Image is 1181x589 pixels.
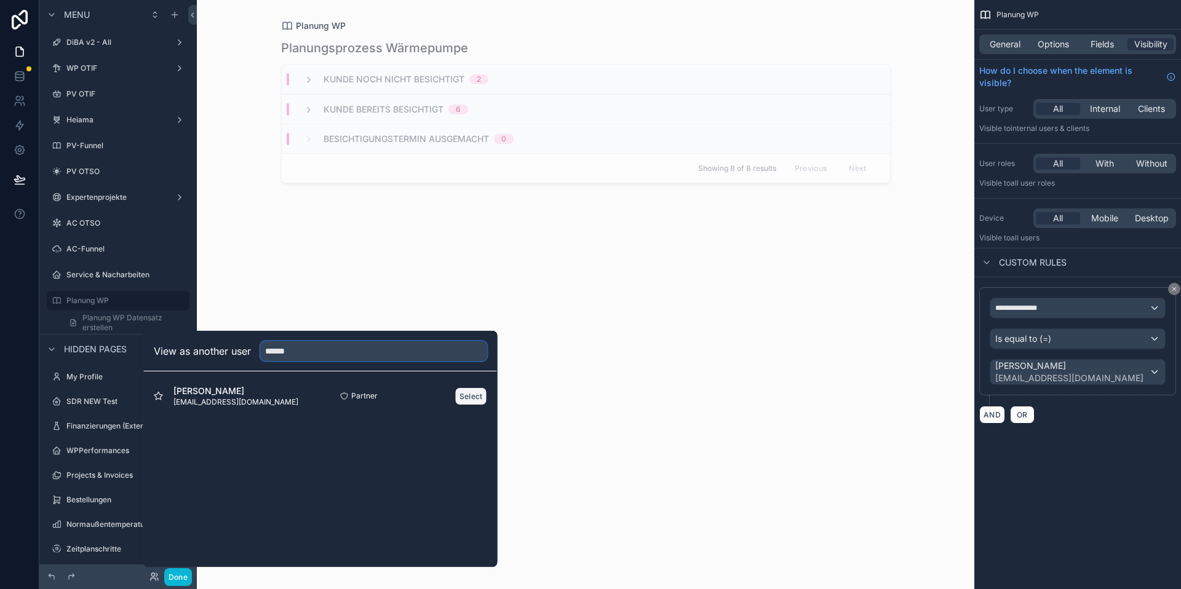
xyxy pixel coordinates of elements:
[979,233,1176,243] p: Visible to
[47,136,189,156] a: PV-Funnel
[1011,124,1089,133] span: Internal users & clients
[1011,178,1055,188] span: All user roles
[164,568,192,586] button: Done
[1138,103,1165,115] span: Clients
[47,465,189,485] a: Projects & Invoices
[1014,410,1030,419] span: OR
[47,392,189,411] a: SDR NEW Test
[995,360,1143,372] span: [PERSON_NAME]
[979,178,1176,188] p: Visible to
[47,58,189,78] a: WP OTIF
[979,65,1161,89] span: How do I choose when the element is visible?
[1053,212,1063,224] span: All
[47,441,189,461] a: WPPerformances
[47,84,189,104] a: PV OTIF
[66,63,170,73] label: WP OTIF
[995,333,1051,345] span: Is equal to (=)
[66,167,187,176] label: PV OTSO
[66,89,187,99] label: PV OTIF
[66,397,187,406] label: SDR NEW Test
[47,33,189,52] a: DiBA v2 - All
[990,359,1166,385] button: [PERSON_NAME][EMAIL_ADDRESS][DOMAIN_NAME]
[999,256,1067,269] span: Custom rules
[1090,103,1120,115] span: Internal
[455,387,487,405] button: Select
[66,544,187,554] label: Zeitplanschritte
[990,328,1166,349] button: Is equal to (=)
[1053,157,1063,170] span: All
[47,265,189,285] a: Service & Nacharbeiten
[979,104,1028,114] label: User type
[1091,38,1114,50] span: Fields
[47,490,189,510] a: Bestellungen
[995,372,1143,384] span: [EMAIL_ADDRESS][DOMAIN_NAME]
[996,10,1039,20] span: Planung WP
[66,421,187,431] label: Finanzierungen (Extern)
[66,218,187,228] label: AC OTSO
[1134,38,1167,50] span: Visibility
[62,313,189,333] a: Planung WP Datensatz erstellen
[47,239,189,259] a: AC-Funnel
[47,213,189,233] a: AC OTSO
[979,159,1028,168] label: User roles
[66,470,187,480] label: Projects & Invoices
[47,162,189,181] a: PV OTSO
[1136,157,1167,170] span: Without
[979,124,1176,133] p: Visible to
[1135,212,1169,224] span: Desktop
[66,141,187,151] label: PV-Funnel
[66,495,187,505] label: Bestellungen
[66,192,170,202] label: Expertenprojekte
[47,416,189,436] a: Finanzierungen (Extern)
[979,65,1176,89] a: How do I choose when the element is visible?
[47,291,189,310] a: Planung WP
[1091,212,1118,224] span: Mobile
[64,343,127,355] span: Hidden pages
[979,213,1028,223] label: Device
[1010,406,1035,424] button: OR
[990,38,1020,50] span: General
[173,385,298,397] span: [PERSON_NAME]
[154,344,251,358] h2: View as another user
[64,9,90,21] span: Menu
[1038,38,1069,50] span: Options
[47,539,189,559] a: Zeitplanschritte
[66,296,182,306] label: Planung WP
[1096,157,1114,170] span: With
[351,391,378,401] span: Partner
[66,520,187,529] label: Normaußentemperaturen
[47,367,189,387] a: My Profile
[1011,233,1040,242] span: all users
[66,38,170,47] label: DiBA v2 - All
[66,446,187,456] label: WPPerformances
[47,515,189,534] a: Normaußentemperaturen
[47,188,189,207] a: Expertenprojekte
[66,270,187,280] label: Service & Nacharbeiten
[66,244,187,254] label: AC-Funnel
[82,313,182,333] span: Planung WP Datensatz erstellen
[66,115,170,125] label: Heiama
[47,110,189,130] a: Heiama
[173,397,298,407] span: [EMAIL_ADDRESS][DOMAIN_NAME]
[979,406,1005,424] button: AND
[1053,103,1063,115] span: All
[66,372,187,382] label: My Profile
